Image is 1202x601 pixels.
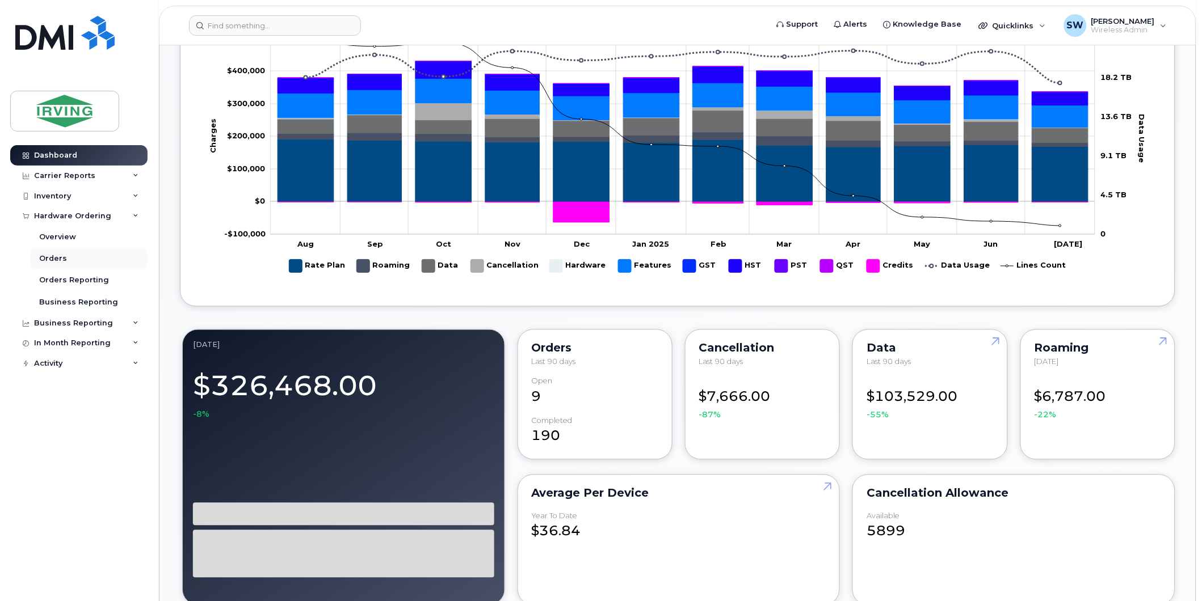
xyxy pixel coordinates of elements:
[224,230,266,239] tspan: -$100,000
[867,255,914,277] g: Credits
[1091,16,1155,26] span: [PERSON_NAME]
[699,409,721,421] span: -87%
[1035,344,1161,353] div: Roaming
[1001,255,1066,277] g: Lines Count
[711,240,727,249] tspan: Feb
[227,99,265,108] tspan: $300,000
[189,15,361,36] input: Find something...
[1056,14,1175,37] div: Sherry Wood
[532,512,826,541] div: $36.84
[278,61,1088,92] g: QST
[550,255,607,277] g: Hardware
[532,489,826,498] div: Average per Device
[926,255,990,277] g: Data Usage
[1101,191,1127,200] tspan: 4.5 TB
[683,255,718,277] g: GST
[867,512,1161,541] div: 5899
[227,132,265,141] g: $0
[209,34,1147,278] g: Chart
[357,255,411,277] g: Roaming
[278,103,1088,128] g: Cancellation
[1091,26,1155,35] span: Wireless Admin
[867,377,993,421] div: $103,529.00
[867,512,900,520] div: available
[777,240,792,249] tspan: Mar
[699,377,826,421] div: $7,666.00
[893,19,962,30] span: Knowledge Base
[278,111,1088,143] g: Data
[846,240,861,249] tspan: Apr
[532,417,658,446] div: 190
[914,240,931,249] tspan: May
[422,255,460,277] g: Data
[1035,377,1161,421] div: $6,787.00
[193,409,209,420] span: -8%
[821,255,856,277] g: QST
[867,344,993,353] div: Data
[278,62,1088,106] g: HST
[775,255,809,277] g: PST
[532,512,578,520] div: Year to Date
[436,240,452,249] tspan: Oct
[278,140,1088,202] g: Rate Plan
[699,357,743,366] span: Last 90 days
[532,377,553,386] div: Open
[1101,73,1132,82] tspan: 18.2 TB
[255,197,265,206] tspan: $0
[619,255,672,277] g: Features
[787,19,818,30] span: Support
[844,19,868,30] span: Alerts
[876,13,970,36] a: Knowledge Base
[532,344,658,353] div: Orders
[1101,112,1132,121] tspan: 13.6 TB
[227,164,265,173] tspan: $100,000
[224,230,266,239] g: $0
[1138,115,1147,163] tspan: Data Usage
[633,240,670,249] tspan: Jan 2025
[532,377,658,407] div: 9
[227,66,265,75] tspan: $400,000
[867,357,911,366] span: Last 90 days
[574,240,590,249] tspan: Dec
[209,119,218,154] tspan: Charges
[867,409,889,421] span: -55%
[826,13,876,36] a: Alerts
[532,417,573,425] div: completed
[867,489,1161,498] div: Cancellation Allowance
[368,240,384,249] tspan: Sep
[729,255,764,277] g: HST
[984,240,998,249] tspan: Jun
[193,340,494,349] div: July 2025
[971,14,1054,37] div: Quicklinks
[227,132,265,141] tspan: $200,000
[699,344,826,353] div: Cancellation
[532,357,576,366] span: Last 90 days
[769,13,826,36] a: Support
[1035,357,1059,366] span: [DATE]
[227,66,265,75] g: $0
[471,255,539,277] g: Cancellation
[1035,409,1057,421] span: -22%
[227,99,265,108] g: $0
[993,21,1034,30] span: Quicklinks
[193,363,494,420] div: $326,468.00
[289,255,346,277] g: Rate Plan
[505,240,520,249] tspan: Nov
[1067,19,1084,32] span: SW
[227,164,265,173] g: $0
[289,255,1066,277] g: Legend
[278,79,1088,128] g: Features
[297,240,314,249] tspan: Aug
[1101,230,1106,239] tspan: 0
[1054,240,1083,249] tspan: [DATE]
[278,202,1088,223] g: Credits
[1101,151,1127,160] tspan: 9.1 TB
